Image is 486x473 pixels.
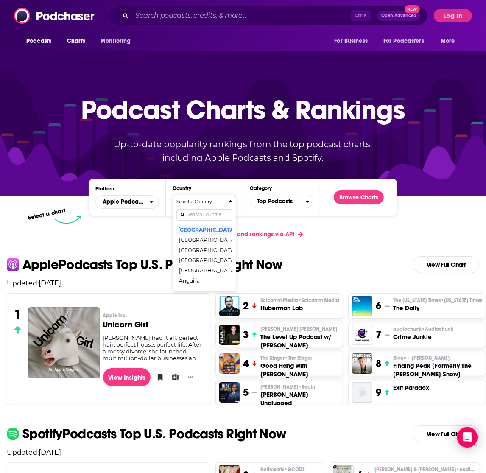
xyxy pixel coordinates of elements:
[109,6,427,25] div: Search podcasts, credits, & more...
[378,33,436,49] button: open menu
[381,14,416,18] span: Open Advanced
[260,304,339,312] h3: Huberman Lab
[374,466,476,473] span: [PERSON_NAME] & [PERSON_NAME]
[260,326,339,350] a: [PERSON_NAME] [PERSON_NAME]The Level Up Podcast w/ [PERSON_NAME]
[27,207,66,221] p: Select a chart
[376,386,381,399] h3: 9
[260,355,339,361] p: The Ringer • The Ringer
[334,190,384,204] button: Browse Charts
[393,355,450,361] span: Bleav + [PERSON_NAME]
[219,296,240,316] img: Huberman Lab
[260,361,339,378] h3: Good Hang with [PERSON_NAME]
[243,386,249,399] h3: 5
[393,297,482,304] p: The New York Times • New York Times
[219,353,240,374] a: Good Hang with Amy Poehler
[243,328,249,341] h3: 3
[132,9,351,22] input: Search podcasts, credits, & more...
[393,297,482,312] a: The [US_STATE] Times•[US_STATE] TimesThe Daily
[101,35,131,47] span: Monitoring
[176,224,232,235] button: [GEOGRAPHIC_DATA]
[176,245,232,255] button: [GEOGRAPHIC_DATA]
[154,371,162,383] button: Bookmark Podcast
[405,5,420,13] span: New
[103,312,127,319] span: Apple Inc.
[393,326,453,341] a: audiochuck•AudiochuckCrime Junkie
[20,33,62,49] button: open menu
[352,296,372,316] img: The Daily
[334,35,368,47] span: For Business
[103,368,151,386] a: View Insights
[377,11,420,21] button: Open AdvancedNew
[14,8,95,24] img: Podchaser - Follow, Share and Rate Podcasts
[250,194,306,209] span: Top Podcasts
[393,383,429,392] h3: Exit Paradox
[441,35,455,47] span: More
[61,33,90,49] a: Charts
[250,195,313,208] button: Categories
[352,353,372,374] a: Finding Peak [Formerly The Ryan Hanley Show]
[260,333,339,350] h3: The Level Up Podcast w/ [PERSON_NAME]
[260,383,339,407] a: [PERSON_NAME]•Realm[PERSON_NAME] Unplugged
[243,299,249,312] h3: 2
[393,361,482,378] h3: Finding Peak [Formerly The [PERSON_NAME] Show]
[176,209,232,221] input: Search Countries...
[219,382,240,403] a: Mick Unplugged
[103,312,204,319] p: Apple Inc.
[435,33,466,49] button: open menu
[184,373,196,381] button: Show More Button
[169,371,178,383] button: Add to List
[260,466,321,473] p: Kallmekris • QCODE
[176,255,232,265] button: [GEOGRAPHIC_DATA]
[103,334,204,361] div: [PERSON_NAME] had it all: perfect hair, perfect house, perfect life. After a messy divorce, she l...
[383,35,424,47] span: For Podcasters
[176,224,310,245] a: Get podcast charts and rankings via API
[298,384,316,390] span: • Realm
[22,258,282,271] p: Apple Podcasts Top U.S. Podcasts Right Now
[376,299,381,312] h3: 6
[285,355,312,361] span: • The Ringer
[81,82,405,137] p: Podcast Charts & Rankings
[103,312,204,334] a: Apple Inc.Unicorn Girl
[22,427,286,441] p: Spotify Podcasts Top U.S. Podcasts Right Now
[393,297,482,304] span: The [US_STATE] Times
[219,325,240,345] img: The Level Up Podcast w/ Paul Alex
[434,9,472,22] button: Log In
[55,216,81,224] img: select arrow
[284,467,305,473] span: • QCODE
[376,328,381,341] h3: 7
[7,258,19,271] img: apple Icon
[260,326,337,333] span: [PERSON_NAME] [PERSON_NAME]
[376,357,381,370] h3: 8
[352,325,372,345] img: Crime Junkie
[393,304,482,312] h3: The Daily
[28,307,100,378] img: Unicorn Girl
[103,199,145,205] span: Apple Podcasts
[457,427,478,448] div: Open Intercom Messenger
[260,326,339,333] p: Paul Alex Espinoza
[351,10,371,21] span: Ctrl K
[393,326,453,333] p: audiochuck • Audiochuck
[260,390,339,407] h3: [PERSON_NAME] Unplugged
[260,383,316,390] span: [PERSON_NAME]
[14,307,21,322] h3: 1
[422,326,453,332] span: • Audiochuck
[260,466,305,473] span: Kallmekris
[413,256,479,273] a: View Full Chart
[260,297,339,304] p: Scicomm Media • Scicomm Media
[260,355,312,361] span: The Ringer
[173,195,236,292] button: Countries
[393,355,482,361] p: Bleav + Ryan Hanley
[176,200,225,204] h4: Select a Country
